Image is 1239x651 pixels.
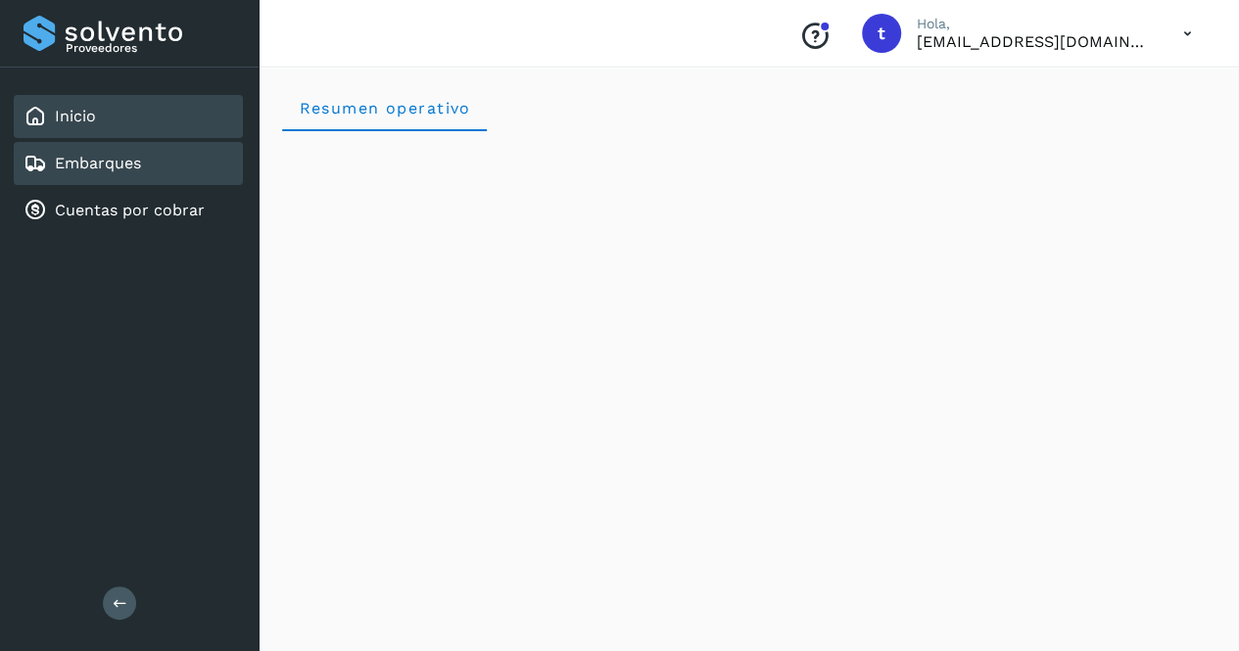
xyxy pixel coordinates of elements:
[917,32,1152,51] p: teamgcabrera@traffictech.com
[298,99,471,117] span: Resumen operativo
[14,189,243,232] div: Cuentas por cobrar
[917,16,1152,32] p: Hola,
[14,95,243,138] div: Inicio
[14,142,243,185] div: Embarques
[55,154,141,172] a: Embarques
[66,41,235,55] p: Proveedores
[55,201,205,219] a: Cuentas por cobrar
[55,107,96,125] a: Inicio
